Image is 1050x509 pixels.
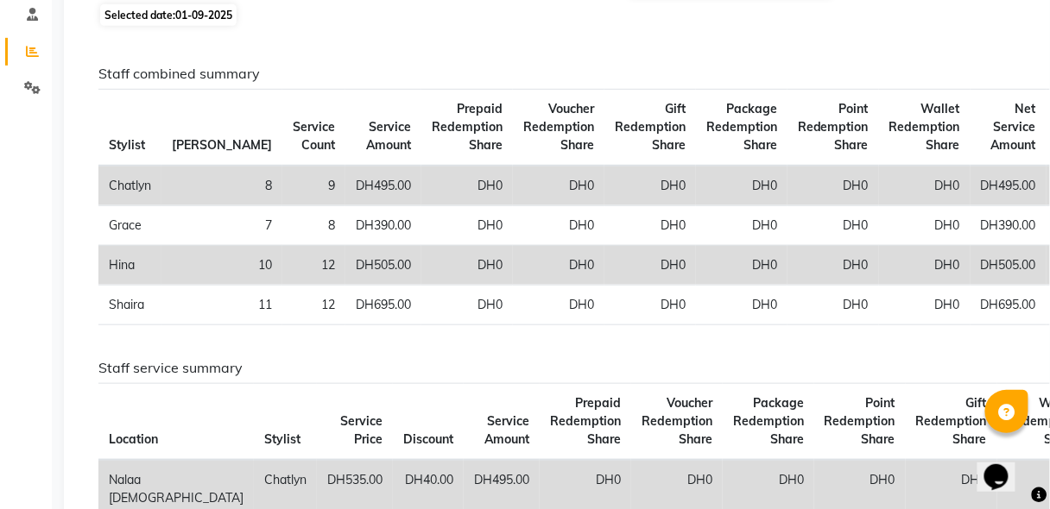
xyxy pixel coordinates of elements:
[523,101,594,153] span: Voucher Redemption Share
[161,205,282,245] td: 7
[971,285,1047,324] td: DH695.00
[282,166,345,206] td: 9
[916,395,987,447] span: Gift Redemption Share
[513,285,604,324] td: DH0
[403,431,453,447] span: Discount
[366,119,411,153] span: Service Amount
[98,285,161,324] td: Shaira
[604,245,696,285] td: DH0
[109,431,158,447] span: Location
[879,205,971,245] td: DH0
[100,4,237,26] span: Selected date:
[706,101,777,153] span: Package Redemption Share
[264,431,300,447] span: Stylist
[604,205,696,245] td: DH0
[421,205,513,245] td: DH0
[787,166,879,206] td: DH0
[345,166,421,206] td: DH495.00
[825,395,895,447] span: Point Redemption Share
[879,285,971,324] td: DH0
[421,285,513,324] td: DH0
[733,395,804,447] span: Package Redemption Share
[879,166,971,206] td: DH0
[879,245,971,285] td: DH0
[345,245,421,285] td: DH505.00
[513,245,604,285] td: DH0
[432,101,503,153] span: Prepaid Redemption Share
[340,413,383,447] span: Service Price
[98,205,161,245] td: Grace
[696,245,787,285] td: DH0
[484,413,529,447] span: Service Amount
[161,285,282,324] td: 11
[787,245,879,285] td: DH0
[798,101,869,153] span: Point Redemption Share
[345,205,421,245] td: DH390.00
[98,166,161,206] td: Chatlyn
[161,166,282,206] td: 8
[696,205,787,245] td: DH0
[550,395,621,447] span: Prepaid Redemption Share
[98,66,1013,82] h6: Staff combined summary
[615,101,686,153] span: Gift Redemption Share
[421,166,513,206] td: DH0
[971,245,1047,285] td: DH505.00
[889,101,960,153] span: Wallet Redemption Share
[696,285,787,324] td: DH0
[172,137,272,153] span: [PERSON_NAME]
[98,360,1013,376] h6: Staff service summary
[282,205,345,245] td: 8
[282,285,345,324] td: 12
[345,285,421,324] td: DH695.00
[971,205,1047,245] td: DH390.00
[98,245,161,285] td: Hina
[604,166,696,206] td: DH0
[977,440,1033,492] iframe: chat widget
[109,137,145,153] span: Stylist
[513,166,604,206] td: DH0
[642,395,712,447] span: Voucher Redemption Share
[991,101,1036,153] span: Net Service Amount
[604,285,696,324] td: DH0
[421,245,513,285] td: DH0
[787,285,879,324] td: DH0
[971,166,1047,206] td: DH495.00
[293,119,335,153] span: Service Count
[161,245,282,285] td: 10
[282,245,345,285] td: 12
[513,205,604,245] td: DH0
[696,166,787,206] td: DH0
[175,9,232,22] span: 01-09-2025
[787,205,879,245] td: DH0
